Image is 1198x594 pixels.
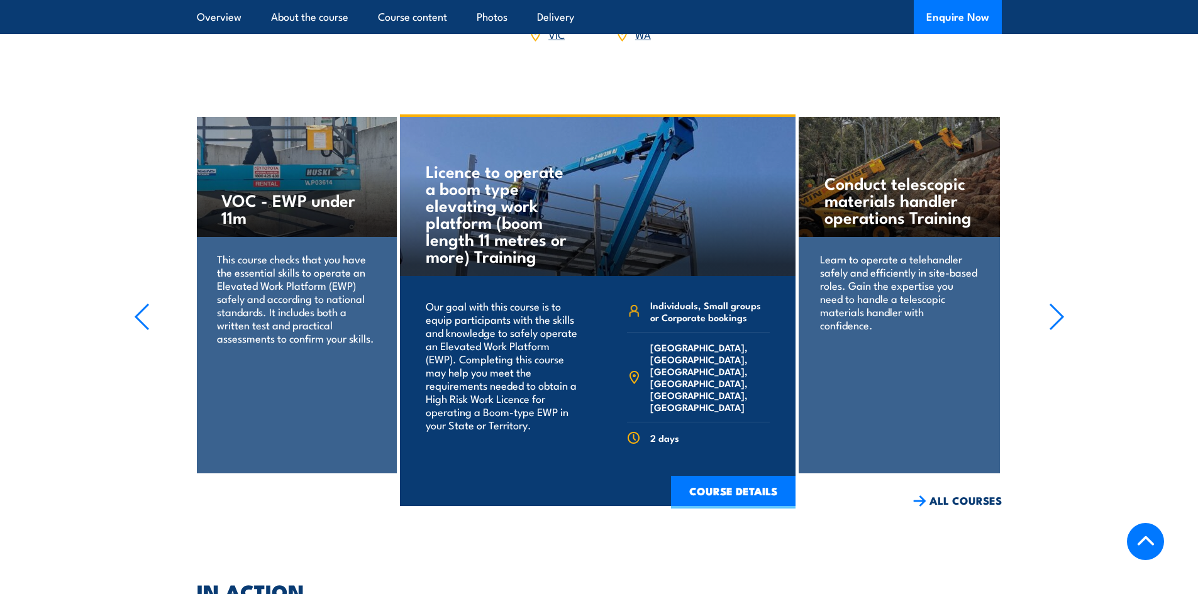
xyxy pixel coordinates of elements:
[650,341,770,413] span: [GEOGRAPHIC_DATA], [GEOGRAPHIC_DATA], [GEOGRAPHIC_DATA], [GEOGRAPHIC_DATA], [GEOGRAPHIC_DATA], [G...
[650,432,679,444] span: 2 days
[217,252,375,344] p: This course checks that you have the essential skills to operate an Elevated Work Platform (EWP) ...
[820,252,978,331] p: Learn to operate a telehandler safely and efficiently in site-based roles. Gain the expertise you...
[635,26,651,41] a: WA
[650,299,770,323] span: Individuals, Small groups or Corporate bookings
[548,26,565,41] a: VIC
[221,191,370,225] h4: VOC - EWP under 11m
[913,493,1002,508] a: ALL COURSES
[824,174,973,225] h4: Conduct telescopic materials handler operations Training
[426,299,581,431] p: Our goal with this course is to equip participants with the skills and knowledge to safely operat...
[426,162,574,264] h4: Licence to operate a boom type elevating work platform (boom length 11 metres or more) Training
[671,476,796,509] a: COURSE DETAILS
